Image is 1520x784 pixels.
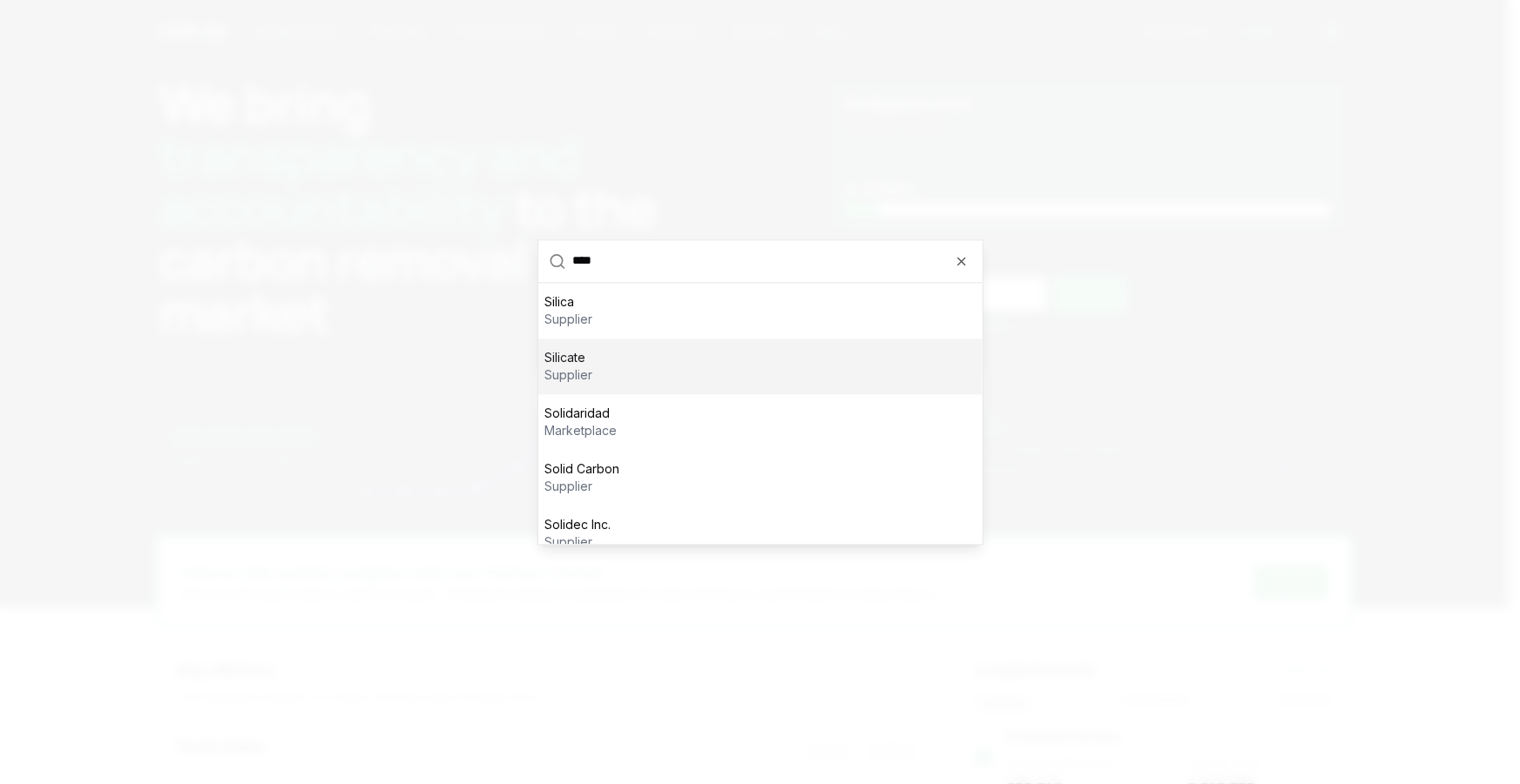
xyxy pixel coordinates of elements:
p: Solidec Inc. [545,516,611,533]
p: Solidaridad [545,405,618,422]
p: supplier [545,478,620,495]
p: Solid Carbon [545,460,620,478]
p: Silicate [545,349,593,366]
p: supplier [545,311,593,328]
p: supplier [545,366,593,384]
p: Silica [545,293,593,311]
p: supplier [545,533,611,551]
p: marketplace [545,422,618,439]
